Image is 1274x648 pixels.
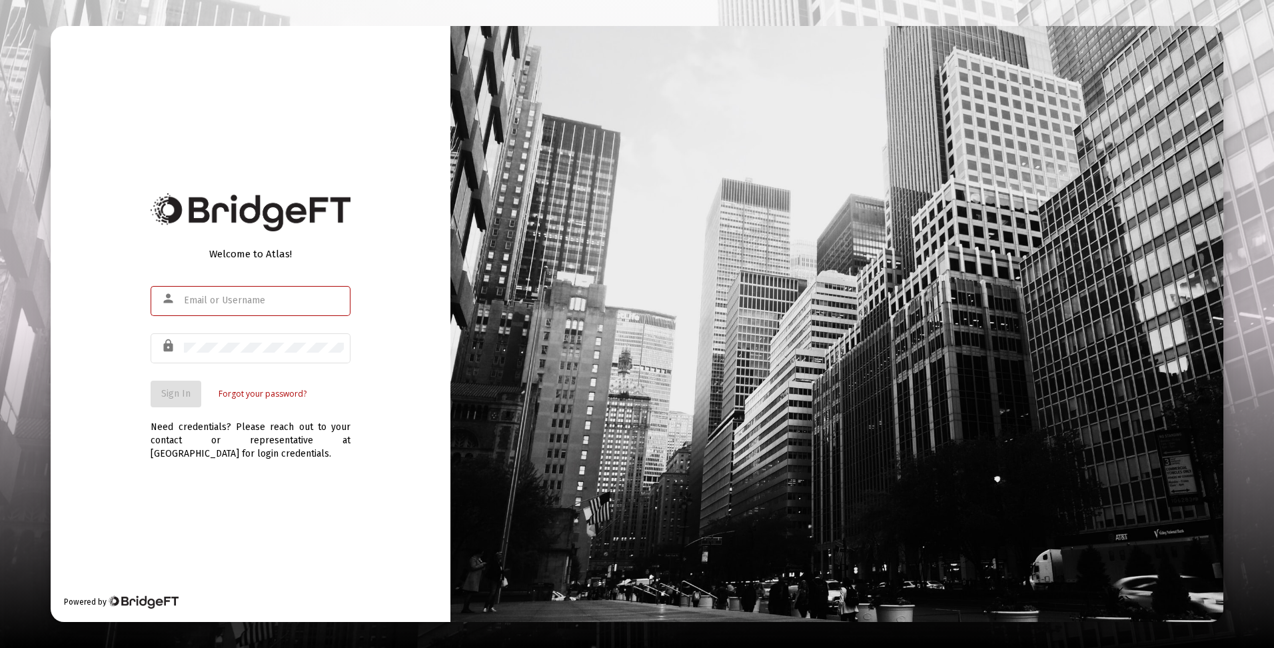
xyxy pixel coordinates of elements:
[161,338,177,354] mat-icon: lock
[108,595,178,609] img: Bridge Financial Technology Logo
[219,387,307,401] a: Forgot your password?
[64,595,178,609] div: Powered by
[151,407,350,461] div: Need credentials? Please reach out to your contact or representative at [GEOGRAPHIC_DATA] for log...
[161,388,191,399] span: Sign In
[151,247,350,261] div: Welcome to Atlas!
[184,295,344,306] input: Email or Username
[161,291,177,307] mat-icon: person
[151,381,201,407] button: Sign In
[151,193,350,231] img: Bridge Financial Technology Logo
